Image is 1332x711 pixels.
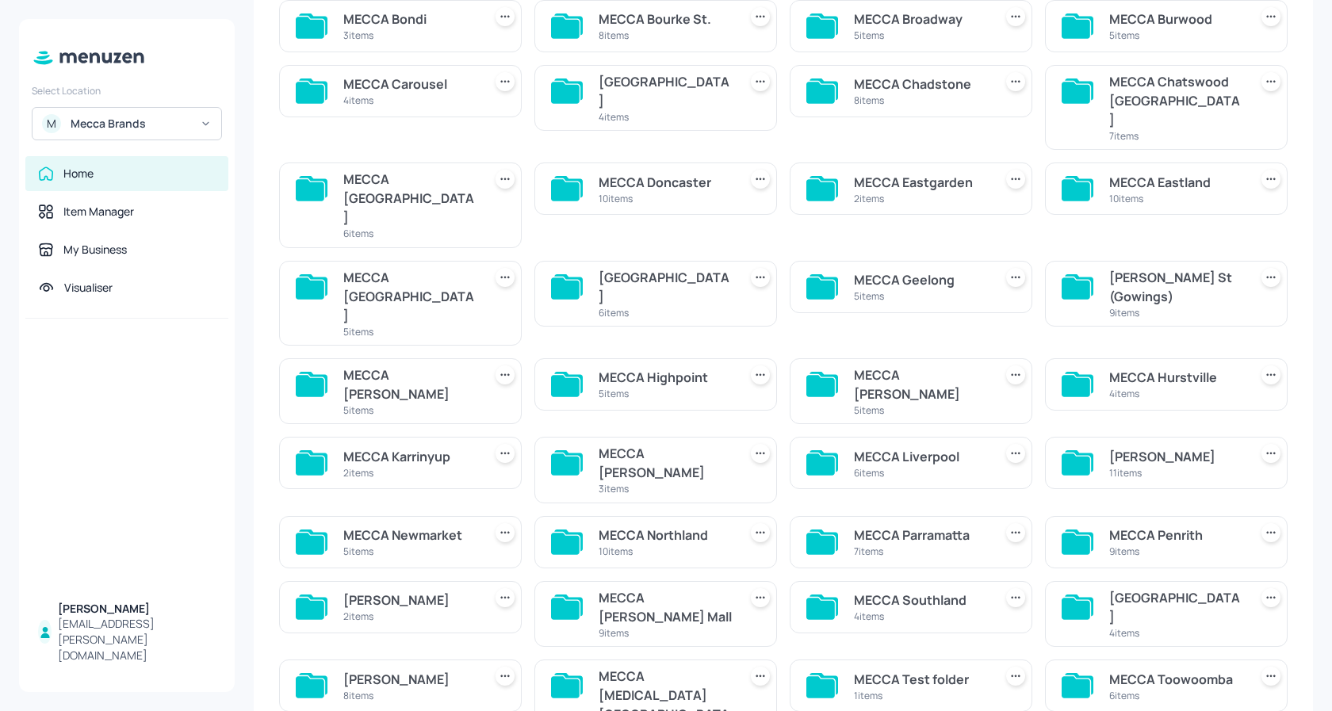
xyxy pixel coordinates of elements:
[1109,670,1242,689] div: MECCA Toowoomba
[599,368,732,387] div: MECCA Highpoint
[599,482,732,495] div: 3 items
[343,689,477,702] div: 8 items
[854,10,987,29] div: MECCA Broadway
[343,325,477,338] div: 5 items
[854,270,987,289] div: MECCA Geelong
[599,192,732,205] div: 10 items
[854,466,987,480] div: 6 items
[854,689,987,702] div: 1 items
[343,170,477,227] div: MECCA [GEOGRAPHIC_DATA]
[599,110,732,124] div: 4 items
[343,365,477,403] div: MECCA [PERSON_NAME]
[1109,173,1242,192] div: MECCA Eastland
[854,365,987,403] div: MECCA [PERSON_NAME]
[343,227,477,240] div: 6 items
[854,447,987,466] div: MECCA Liverpool
[1109,268,1242,306] div: [PERSON_NAME] St (Gowings)
[63,242,127,258] div: My Business
[599,72,732,110] div: [GEOGRAPHIC_DATA]
[1109,368,1242,387] div: MECCA Hurstville
[1109,306,1242,319] div: 9 items
[32,84,222,97] div: Select Location
[1109,387,1242,400] div: 4 items
[1109,526,1242,545] div: MECCA Penrith
[854,192,987,205] div: 2 items
[64,280,113,296] div: Visualiser
[854,591,987,610] div: MECCA Southland
[854,29,987,42] div: 5 items
[343,29,477,42] div: 3 items
[1109,29,1242,42] div: 5 items
[599,173,732,192] div: MECCA Doncaster
[343,403,477,417] div: 5 items
[343,545,477,558] div: 5 items
[599,444,732,482] div: MECCA [PERSON_NAME]
[599,29,732,42] div: 8 items
[1109,192,1242,205] div: 10 items
[854,75,987,94] div: MECCA Chadstone
[1109,588,1242,626] div: [GEOGRAPHIC_DATA]
[71,116,190,132] div: Mecca Brands
[599,526,732,545] div: MECCA Northland
[854,403,987,417] div: 5 items
[343,591,477,610] div: [PERSON_NAME]
[58,616,216,663] div: [EMAIL_ADDRESS][PERSON_NAME][DOMAIN_NAME]
[599,626,732,640] div: 9 items
[343,610,477,623] div: 2 items
[599,588,732,626] div: MECCA [PERSON_NAME] Mall
[854,289,987,303] div: 5 items
[599,10,732,29] div: MECCA Bourke St.
[343,94,477,107] div: 4 items
[63,204,134,220] div: Item Manager
[1109,626,1242,640] div: 4 items
[854,545,987,558] div: 7 items
[854,173,987,192] div: MECCA Eastgarden
[854,94,987,107] div: 8 items
[1109,129,1242,143] div: 7 items
[343,526,477,545] div: MECCA Newmarket
[343,268,477,325] div: MECCA [GEOGRAPHIC_DATA]
[63,166,94,182] div: Home
[58,601,216,617] div: [PERSON_NAME]
[42,114,61,133] div: M
[599,545,732,558] div: 10 items
[854,526,987,545] div: MECCA Parramatta
[1109,10,1242,29] div: MECCA Burwood
[1109,466,1242,480] div: 11 items
[599,306,732,319] div: 6 items
[343,466,477,480] div: 2 items
[1109,447,1242,466] div: [PERSON_NAME]
[854,670,987,689] div: MECCA Test folder
[599,387,732,400] div: 5 items
[854,610,987,623] div: 4 items
[343,10,477,29] div: MECCA Bondi
[1109,545,1242,558] div: 9 items
[599,268,732,306] div: [GEOGRAPHIC_DATA]
[343,670,477,689] div: [PERSON_NAME]
[343,75,477,94] div: MECCA Carousel
[343,447,477,466] div: MECCA Karrinyup
[1109,689,1242,702] div: 6 items
[1109,72,1242,129] div: MECCA Chatswood [GEOGRAPHIC_DATA]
